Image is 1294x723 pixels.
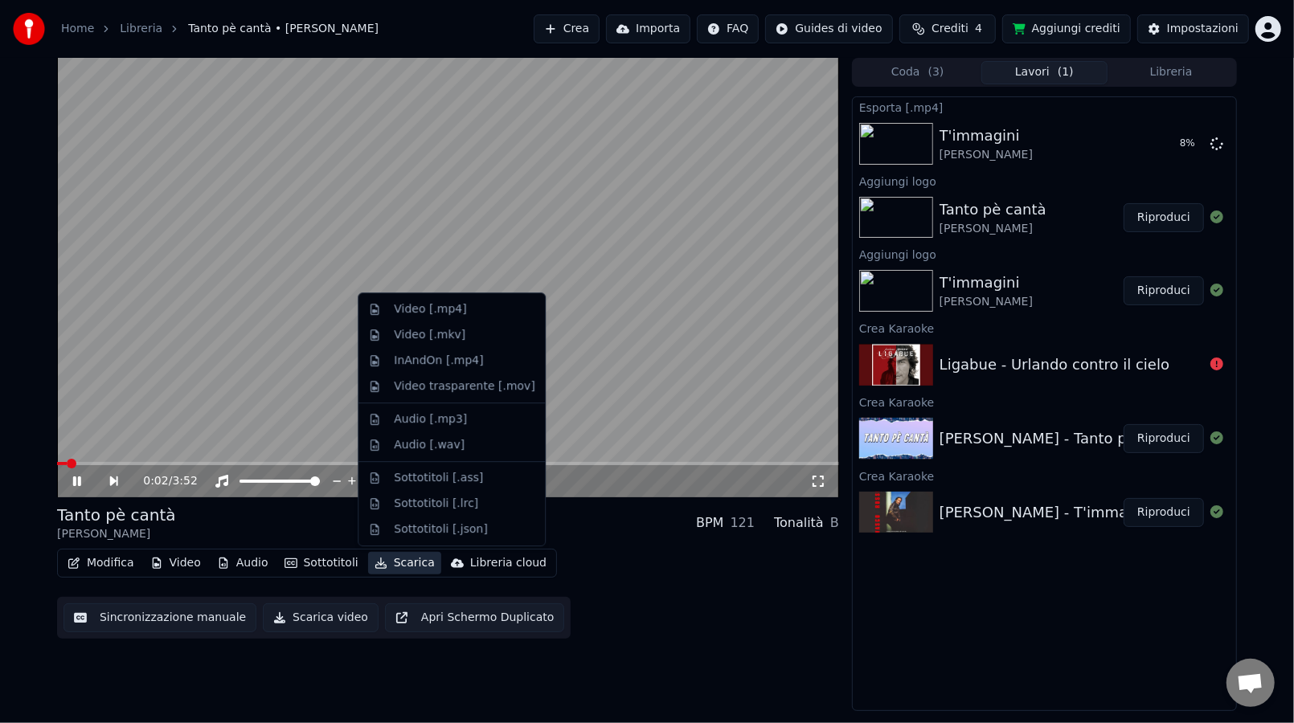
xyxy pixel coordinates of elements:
[394,301,466,317] div: Video [.mp4]
[143,473,182,489] div: /
[470,555,547,571] div: Libreria cloud
[853,392,1236,411] div: Crea Karaoke
[1108,61,1235,84] button: Libreria
[61,552,141,574] button: Modifica
[263,603,379,632] button: Scarica video
[1002,14,1131,43] button: Aggiungi crediti
[765,14,892,43] button: Guides di video
[830,513,839,533] div: B
[853,466,1236,485] div: Crea Karaoke
[394,521,488,537] div: Sottotitoli [.json]
[188,21,379,37] span: Tanto pè cantà • [PERSON_NAME]
[57,526,176,542] div: [PERSON_NAME]
[940,147,1033,163] div: [PERSON_NAME]
[932,21,968,37] span: Crediti
[928,64,944,80] span: ( 3 )
[211,552,275,574] button: Audio
[13,13,45,45] img: youka
[1124,203,1204,232] button: Riproduci
[61,21,94,37] a: Home
[63,603,256,632] button: Sincronizzazione manuale
[774,513,824,533] div: Tonalità
[534,14,600,43] button: Crea
[1137,14,1249,43] button: Impostazioni
[278,552,365,574] button: Sottotitoli
[853,97,1236,116] div: Esporta [.mp4]
[981,61,1108,84] button: Lavori
[394,378,535,394] div: Video trasparente [.mov]
[57,504,176,526] div: Tanto pè cantà
[394,353,483,369] div: InAndOn [.mp4]
[940,427,1181,450] div: [PERSON_NAME] - Tanto pè cantà
[1167,21,1239,37] div: Impostazioni
[696,513,723,533] div: BPM
[940,221,1046,237] div: [PERSON_NAME]
[853,244,1236,263] div: Aggiungi logo
[940,501,1154,524] div: [PERSON_NAME] - T'immagini
[394,437,465,453] div: Audio [.wav]
[143,473,168,489] span: 0:02
[120,21,162,37] a: Libreria
[854,61,981,84] button: Coda
[172,473,197,489] span: 3:52
[385,603,564,632] button: Apri Schermo Duplicato
[1226,659,1275,707] div: Aprire la chat
[731,513,756,533] div: 121
[1124,276,1204,305] button: Riproduci
[940,125,1033,147] div: T'immagini
[606,14,690,43] button: Importa
[899,14,996,43] button: Crediti4
[1180,137,1204,150] div: 8 %
[940,198,1046,221] div: Tanto pè cantà
[697,14,759,43] button: FAQ
[368,552,441,574] button: Scarica
[144,552,207,574] button: Video
[853,171,1236,190] div: Aggiungi logo
[940,353,1169,376] div: Ligabue - Urlando contro il cielo
[1124,498,1204,527] button: Riproduci
[975,21,982,37] span: 4
[394,496,478,512] div: Sottotitoli [.lrc]
[61,21,379,37] nav: breadcrumb
[940,294,1033,310] div: [PERSON_NAME]
[1124,424,1204,453] button: Riproduci
[394,327,465,343] div: Video [.mkv]
[394,411,467,427] div: Audio [.mp3]
[940,272,1033,294] div: T'immagini
[1058,64,1074,80] span: ( 1 )
[394,470,483,486] div: Sottotitoli [.ass]
[853,318,1236,337] div: Crea Karaoke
